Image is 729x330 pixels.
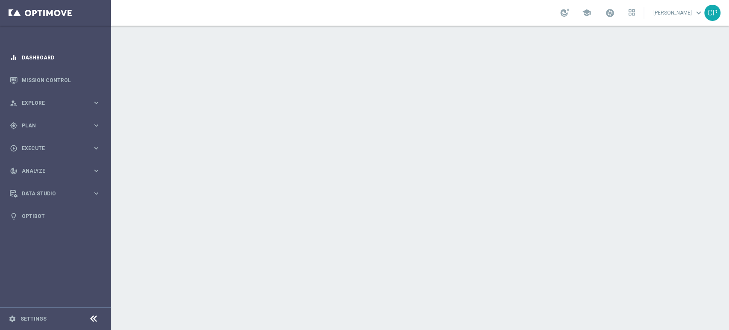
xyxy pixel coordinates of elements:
div: Explore [10,99,92,107]
div: CP [704,5,720,21]
i: keyboard_arrow_right [92,167,100,175]
button: equalizer Dashboard [9,54,101,61]
button: play_circle_outline Execute keyboard_arrow_right [9,145,101,152]
a: [PERSON_NAME]keyboard_arrow_down [653,6,704,19]
span: Analyze [22,168,92,174]
button: Data Studio keyboard_arrow_right [9,190,101,197]
div: Mission Control [10,69,100,91]
span: school [582,8,591,18]
button: lightbulb Optibot [9,213,101,220]
i: keyboard_arrow_right [92,144,100,152]
i: person_search [10,99,18,107]
span: Plan [22,123,92,128]
a: Settings [20,316,47,321]
span: Execute [22,146,92,151]
i: keyboard_arrow_right [92,189,100,197]
button: person_search Explore keyboard_arrow_right [9,100,101,106]
i: keyboard_arrow_right [92,99,100,107]
button: gps_fixed Plan keyboard_arrow_right [9,122,101,129]
i: lightbulb [10,212,18,220]
div: Dashboard [10,46,100,69]
i: equalizer [10,54,18,62]
i: keyboard_arrow_right [92,121,100,130]
i: settings [9,315,16,323]
a: Dashboard [22,46,100,69]
i: gps_fixed [10,122,18,130]
a: Optibot [22,205,100,227]
a: Mission Control [22,69,100,91]
span: Data Studio [22,191,92,196]
div: Execute [10,144,92,152]
div: Data Studio [10,190,92,197]
i: track_changes [10,167,18,175]
div: Analyze [10,167,92,175]
div: Optibot [10,205,100,227]
button: Mission Control [9,77,101,84]
button: track_changes Analyze keyboard_arrow_right [9,168,101,174]
div: Plan [10,122,92,130]
span: Explore [22,100,92,106]
span: keyboard_arrow_down [694,8,703,18]
i: play_circle_outline [10,144,18,152]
